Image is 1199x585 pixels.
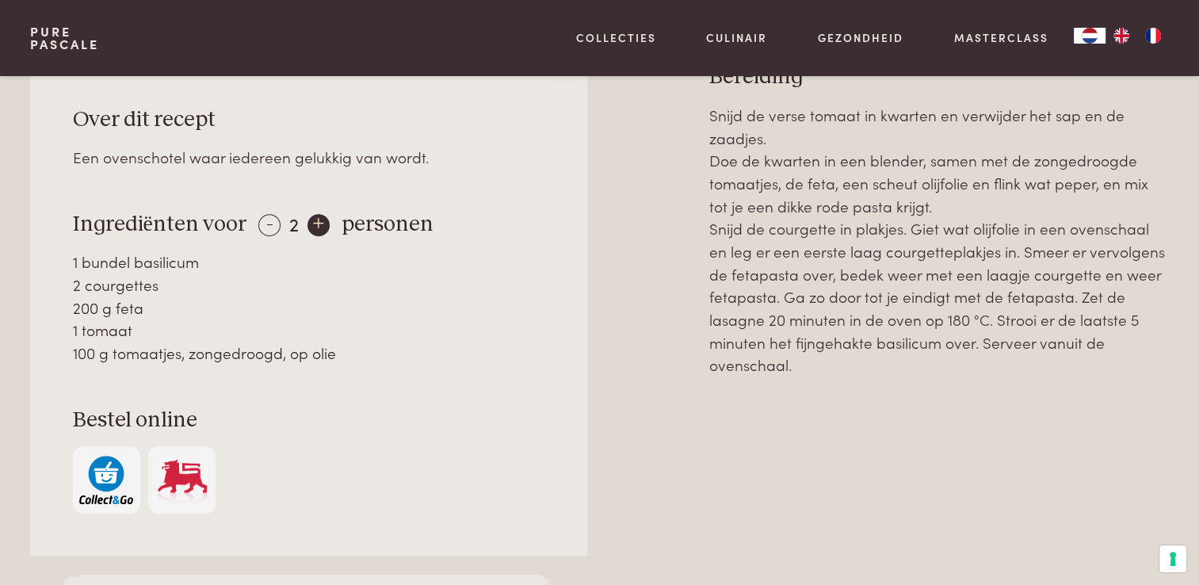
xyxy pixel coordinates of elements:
img: Delhaize [155,456,209,504]
span: personen [342,213,433,235]
a: NL [1074,28,1105,44]
div: 200 g feta [73,296,545,319]
div: 2 courgettes [73,273,545,296]
p: Snijd de verse tomaat in kwarten en verwijder het sap en de zaadjes. Doe de kwarten in een blende... [709,104,1169,377]
aside: Language selected: Nederlands [1074,28,1169,44]
a: Collecties [576,29,656,46]
button: Uw voorkeuren voor toestemming voor trackingtechnologieën [1159,545,1186,572]
div: 100 g tomaatjes, zongedroogd, op olie [73,342,545,365]
div: 1 bundel basilicum [73,250,545,273]
div: Language [1074,28,1105,44]
a: PurePascale [30,25,99,51]
span: Ingrediënten voor [73,213,246,235]
a: Gezondheid [818,29,903,46]
h3: Over dit recept [73,106,545,134]
a: Culinair [706,29,767,46]
a: EN [1105,28,1137,44]
h3: Bereiding [709,63,1169,91]
div: 1 tomaat [73,319,545,342]
div: - [258,214,281,236]
a: Masterclass [954,29,1048,46]
a: FR [1137,28,1169,44]
div: + [307,214,330,236]
div: Een ovenschotel waar iedereen gelukkig van wordt. [73,146,545,169]
span: 2 [289,210,299,236]
img: c308188babc36a3a401bcb5cb7e020f4d5ab42f7cacd8327e500463a43eeb86c.svg [79,456,133,504]
h3: Bestel online [73,407,545,434]
ul: Language list [1105,28,1169,44]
